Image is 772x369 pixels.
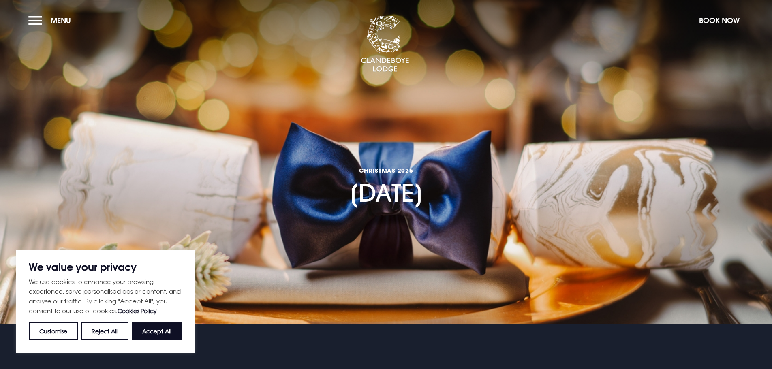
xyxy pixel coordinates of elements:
span: CHRISTMAS 2025 [349,166,423,174]
span: Menu [51,16,71,25]
button: Accept All [132,322,182,340]
div: We value your privacy [16,250,195,353]
button: Customise [29,322,78,340]
p: We value your privacy [29,262,182,272]
a: Cookies Policy [118,307,157,314]
button: Book Now [695,12,744,29]
button: Reject All [81,322,128,340]
p: We use cookies to enhance your browsing experience, serve personalised ads or content, and analys... [29,277,182,316]
h1: [DATE] [349,121,423,207]
button: Menu [28,12,75,29]
img: Clandeboye Lodge [361,16,409,73]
